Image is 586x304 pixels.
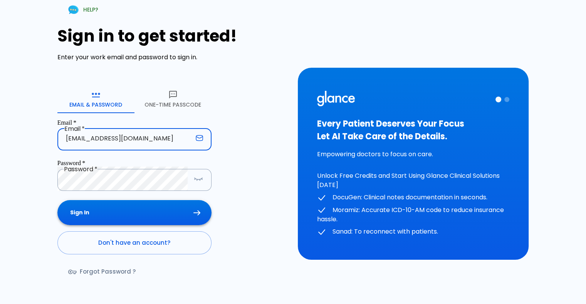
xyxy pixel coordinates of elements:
a: Don't have an account? [57,231,212,254]
p: Empowering doctors to focus on care. [317,150,510,159]
label: Email [57,119,212,126]
h3: Every Patient Deserves Your Focus Let AI Take Care of the Details. [317,117,510,143]
p: Enter your work email and password to sign in. [57,53,289,62]
button: One-Time Passcode [134,85,212,113]
input: dr.ahmed@clinic.com [57,126,193,150]
button: Email & Password [57,85,134,113]
button: Sign In [57,200,212,225]
p: Unlock Free Credits and Start Using Glance Clinical Solutions [DATE] [317,171,510,190]
p: DocuGen: Clinical notes documentation in seconds. [317,193,510,202]
a: Forgot Password ? [57,261,148,283]
img: Chat Support [67,3,80,17]
p: Sanad: To reconnect with patients. [317,227,510,237]
p: Moramiz: Accurate ICD-10-AM code to reduce insurance hassle. [317,205,510,224]
label: Password [57,160,212,167]
h1: Sign in to get started! [57,27,289,45]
